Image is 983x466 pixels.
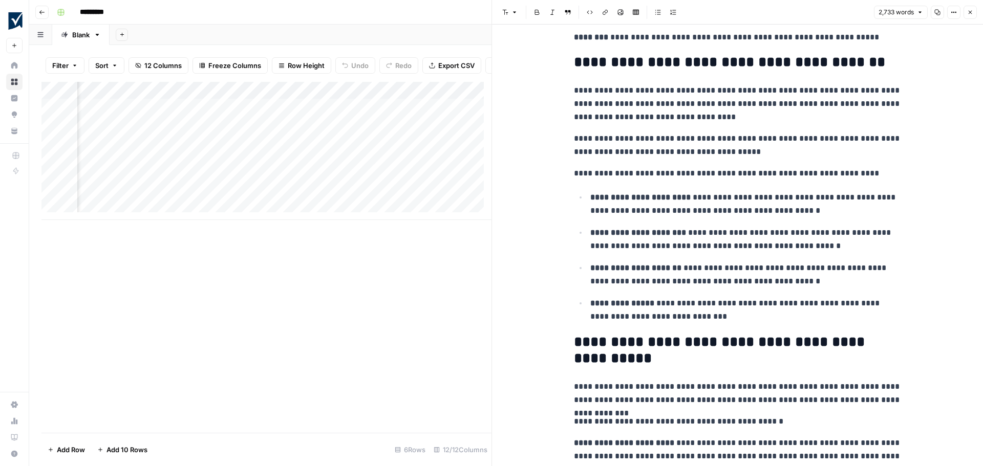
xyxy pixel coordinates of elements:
button: 12 Columns [129,57,188,74]
a: Home [6,57,23,74]
span: 12 Columns [144,60,182,71]
button: Filter [46,57,84,74]
span: Filter [52,60,69,71]
span: Row Height [288,60,325,71]
button: Freeze Columns [193,57,268,74]
span: Undo [351,60,369,71]
button: Undo [335,57,375,74]
span: Freeze Columns [208,60,261,71]
span: Add Row [57,445,85,455]
button: 2,733 words [874,6,928,19]
div: 12/12 Columns [430,441,491,458]
button: Row Height [272,57,331,74]
span: Export CSV [438,60,475,71]
a: Blank [52,25,110,45]
span: Sort [95,60,109,71]
button: Help + Support [6,446,23,462]
span: 2,733 words [879,8,914,17]
a: Learning Hub [6,429,23,446]
a: Settings [6,396,23,413]
button: Add Row [41,441,91,458]
a: Your Data [6,123,23,139]
a: Insights [6,90,23,106]
button: Redo [379,57,418,74]
button: Export CSV [422,57,481,74]
img: Smartsheet Logo [6,12,25,30]
a: Browse [6,74,23,90]
div: Blank [72,30,90,40]
button: Add 10 Rows [91,441,154,458]
button: Workspace: Smartsheet [6,8,23,34]
button: Sort [89,57,124,74]
span: Redo [395,60,412,71]
span: Add 10 Rows [106,445,147,455]
div: 6 Rows [391,441,430,458]
a: Opportunities [6,106,23,123]
a: Usage [6,413,23,429]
